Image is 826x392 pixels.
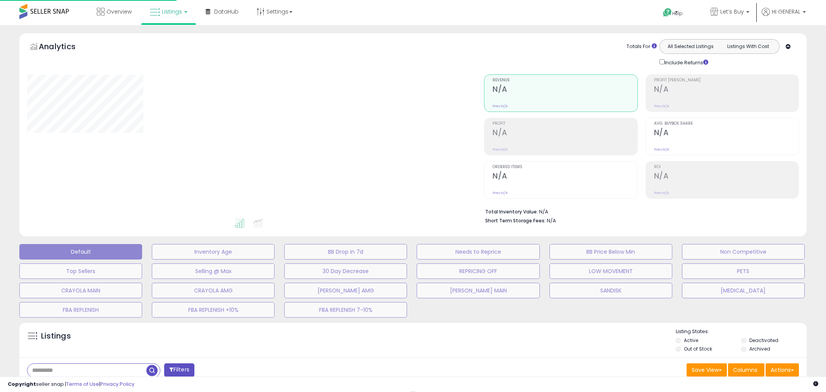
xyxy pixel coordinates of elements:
button: Inventory Age [152,244,275,260]
span: N/A [547,217,556,224]
button: [MEDICAL_DATA] [682,283,805,298]
button: Top Sellers [19,263,142,279]
button: Selling @ Max [152,263,275,279]
button: LOW MOVEMENT [550,263,672,279]
h2: N/A [493,128,637,139]
small: Prev: N/A [654,104,669,108]
li: N/A [485,206,793,216]
b: Total Inventory Value: [485,208,538,215]
small: Prev: N/A [654,191,669,195]
span: ROI [654,165,799,169]
small: Prev: N/A [493,147,508,152]
div: seller snap | | [8,381,134,388]
span: Help [672,10,683,17]
button: [PERSON_NAME] MAIN [417,283,539,298]
span: Overview [106,8,132,15]
h2: N/A [654,172,799,182]
span: Profit [PERSON_NAME] [654,78,799,83]
h2: N/A [493,85,637,95]
span: Avg. Buybox Share [654,122,799,126]
button: PETS [682,263,805,279]
button: BB Drop in 7d [284,244,407,260]
span: Ordered Items [493,165,637,169]
h2: N/A [654,85,799,95]
h2: N/A [654,128,799,139]
button: REPRICING OFF [417,263,539,279]
span: Let’s Buy [720,8,744,15]
button: Needs to Reprice [417,244,539,260]
button: Listings With Cost [719,41,777,52]
h2: N/A [493,172,637,182]
i: Get Help [663,8,672,17]
button: [PERSON_NAME] AMG [284,283,407,298]
span: DataHub [214,8,239,15]
button: CRAYOLA AMG [152,283,275,298]
span: Revenue [493,78,637,83]
small: Prev: N/A [493,104,508,108]
button: Default [19,244,142,260]
b: Short Term Storage Fees: [485,217,546,224]
button: FBA REPLENISH [19,302,142,318]
button: 30 Day Decrease [284,263,407,279]
small: Prev: N/A [654,147,669,152]
a: Help [657,2,698,25]
span: Hi GENERAL [772,8,800,15]
button: All Selected Listings [662,41,720,52]
div: Totals For [627,43,657,50]
button: CRAYOLA MAIN [19,283,142,298]
a: Hi GENERAL [762,8,806,25]
span: Profit [493,122,637,126]
button: Non Competitive [682,244,805,260]
span: Listings [162,8,182,15]
button: SANDISK [550,283,672,298]
button: FBA REPLENISH 7-10% [284,302,407,318]
small: Prev: N/A [493,191,508,195]
button: FBA REPLENISH +10% [152,302,275,318]
strong: Copyright [8,380,36,388]
h5: Analytics [39,41,91,54]
div: Include Returns [654,58,718,67]
button: BB Price Below Min [550,244,672,260]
